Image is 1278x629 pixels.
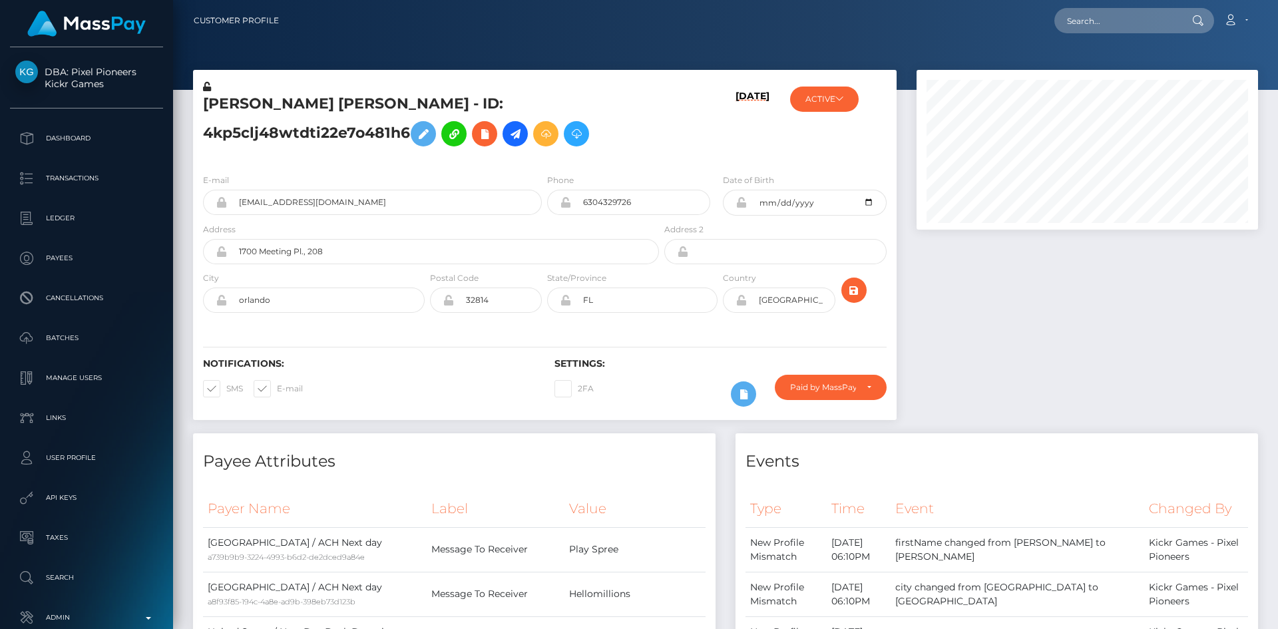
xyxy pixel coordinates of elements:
a: User Profile [10,441,163,475]
p: API Keys [15,488,158,508]
p: Manage Users [15,368,158,388]
a: Transactions [10,162,163,195]
p: Ledger [15,208,158,228]
a: Links [10,401,163,435]
td: firstName changed from [PERSON_NAME] to [PERSON_NAME] [891,527,1144,572]
small: a8f93f85-194c-4a8e-ad9b-398eb73d123b [208,597,355,606]
img: MassPay Logo [27,11,146,37]
h6: Notifications: [203,358,534,369]
td: [GEOGRAPHIC_DATA] / ACH Next day [203,527,427,572]
img: Kickr Games [15,61,38,83]
a: Search [10,561,163,594]
p: Batches [15,328,158,348]
label: Address 2 [664,224,704,236]
label: Country [723,272,756,284]
label: 2FA [554,380,594,397]
h5: [PERSON_NAME] [PERSON_NAME] - ID: 4kp5clj48wtdti22e7o481h6 [203,94,652,153]
h6: [DATE] [736,91,769,158]
td: [DATE] 06:10PM [827,527,891,572]
h4: Events [745,450,1248,473]
p: Payees [15,248,158,268]
th: Value [564,491,706,527]
td: New Profile Mismatch [745,572,827,616]
label: Postal Code [430,272,479,284]
th: Payer Name [203,491,427,527]
th: Type [745,491,827,527]
p: Links [15,408,158,428]
p: Dashboard [15,128,158,148]
p: User Profile [15,448,158,468]
p: Transactions [15,168,158,188]
p: Taxes [15,528,158,548]
a: Dashboard [10,122,163,155]
label: City [203,272,219,284]
p: Cancellations [15,288,158,308]
td: New Profile Mismatch [745,527,827,572]
th: Time [827,491,891,527]
td: Message To Receiver [427,572,564,616]
td: [DATE] 06:10PM [827,572,891,616]
td: Kickr Games - Pixel Pioneers [1144,527,1248,572]
div: Paid by MassPay [790,382,856,393]
td: Message To Receiver [427,527,564,572]
th: Event [891,491,1144,527]
label: State/Province [547,272,606,284]
td: city changed from [GEOGRAPHIC_DATA] to [GEOGRAPHIC_DATA] [891,572,1144,616]
td: [GEOGRAPHIC_DATA] / ACH Next day [203,572,427,616]
h6: Settings: [554,358,886,369]
a: Batches [10,321,163,355]
span: DBA: Pixel Pioneers Kickr Games [10,66,163,90]
h4: Payee Attributes [203,450,706,473]
th: Changed By [1144,491,1248,527]
label: Date of Birth [723,174,774,186]
a: Customer Profile [194,7,279,35]
a: Manage Users [10,361,163,395]
label: E-mail [254,380,303,397]
td: Kickr Games - Pixel Pioneers [1144,572,1248,616]
input: Search... [1054,8,1179,33]
label: Address [203,224,236,236]
label: E-mail [203,174,229,186]
td: Hellomillions [564,572,706,616]
a: Ledger [10,202,163,235]
th: Label [427,491,564,527]
button: ACTIVE [790,87,859,112]
a: Initiate Payout [503,121,528,146]
a: Cancellations [10,282,163,315]
td: Play Spree [564,527,706,572]
label: SMS [203,380,243,397]
button: Paid by MassPay [775,375,887,400]
small: a739b9b9-3224-4993-b6d2-de2dced9a84e [208,552,365,562]
a: Taxes [10,521,163,554]
p: Search [15,568,158,588]
p: Admin [15,608,158,628]
label: Phone [547,174,574,186]
a: Payees [10,242,163,275]
a: API Keys [10,481,163,515]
